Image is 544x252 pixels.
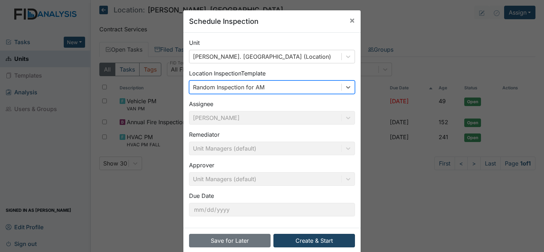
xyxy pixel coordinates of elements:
[189,161,214,169] label: Approver
[189,16,258,27] h5: Schedule Inspection
[189,191,214,200] label: Due Date
[349,15,355,25] span: ×
[189,100,213,108] label: Assignee
[273,234,355,247] button: Create & Start
[189,234,271,247] button: Save for Later
[189,69,266,78] label: Location Inspection Template
[189,38,200,47] label: Unit
[193,52,331,61] div: [PERSON_NAME]. [GEOGRAPHIC_DATA] (Location)
[189,130,220,139] label: Remediator
[193,83,265,91] div: Random Inspection for AM
[344,10,361,30] button: Close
